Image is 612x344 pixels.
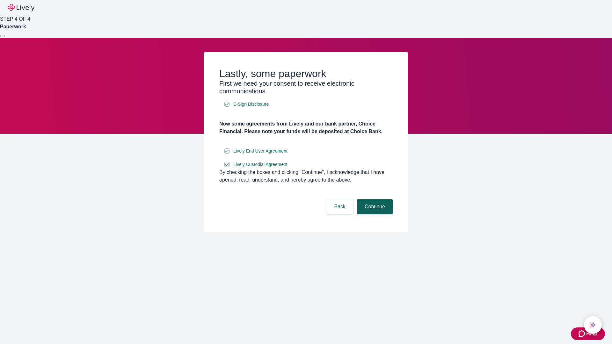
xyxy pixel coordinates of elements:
[232,147,289,155] a: e-sign disclosure document
[219,120,393,135] h4: Now some agreements from Lively and our bank partner, Choice Financial. Please note your funds wi...
[584,316,602,334] button: chat
[586,330,597,338] span: Help
[579,330,586,338] svg: Zendesk support icon
[219,68,393,80] h2: Lastly, some paperwork
[233,148,288,154] span: Lively End User Agreement
[8,4,34,11] img: Lively
[219,168,393,184] div: By checking the boxes and clicking “Continue", I acknowledge that I have opened, read, understand...
[357,199,393,214] button: Continue
[233,161,288,168] span: Lively Custodial Agreement
[233,101,269,108] span: E-Sign Disclosure
[232,161,289,168] a: e-sign disclosure document
[219,80,393,95] h3: First we need your consent to receive electronic communications.
[326,199,353,214] button: Back
[571,327,605,340] button: Zendesk support iconHelp
[232,100,270,108] a: e-sign disclosure document
[590,322,596,328] svg: Lively AI Assistant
